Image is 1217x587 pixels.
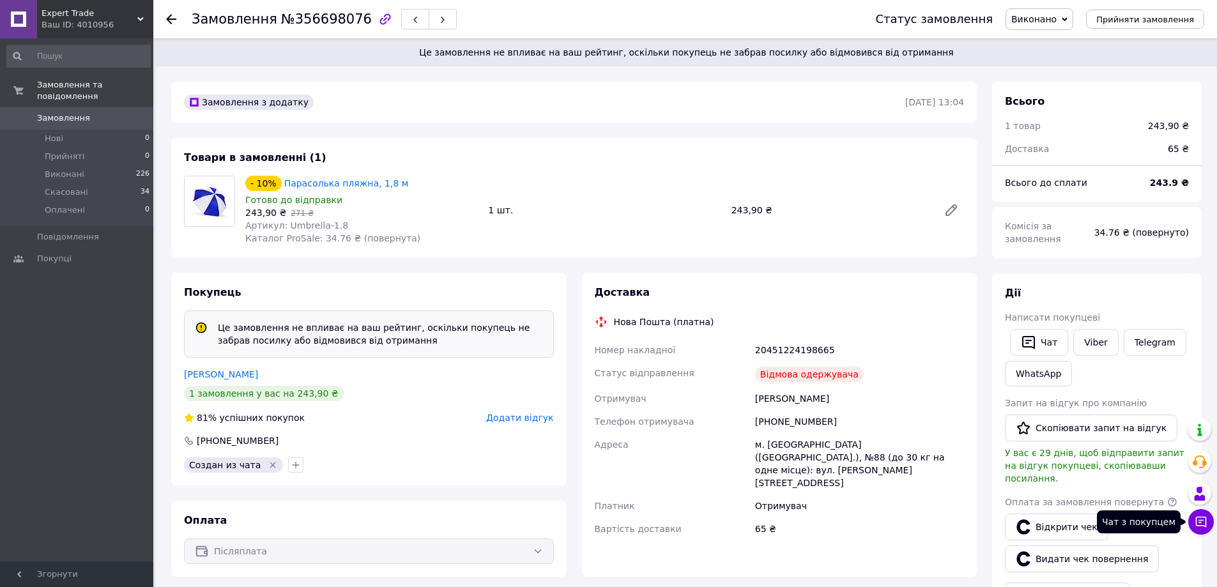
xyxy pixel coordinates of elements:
[42,19,153,31] div: Ваш ID: 4010956
[1011,14,1057,24] span: Виконано
[1005,361,1072,386] a: WhatsApp
[37,231,99,243] span: Повідомлення
[938,197,964,223] a: Редагувати
[197,413,217,423] span: 81%
[595,393,647,404] span: Отримувач
[245,220,348,231] span: Артикул: Umbrella-1.8
[45,169,84,180] span: Виконані
[486,413,553,423] span: Додати відгук
[1005,287,1021,299] span: Дії
[1094,227,1189,238] span: 34.76 ₴ (повернуто)
[595,345,676,355] span: Номер накладної
[1005,514,1108,540] a: Відкрити чек
[753,433,967,494] div: м. [GEOGRAPHIC_DATA] ([GEOGRAPHIC_DATA].), №88 (до 30 кг на одне місце): вул. [PERSON_NAME][STREE...
[483,201,726,219] div: 1 шт.
[42,8,137,19] span: Expert Trade
[1097,510,1181,533] div: Чат з покупцем
[755,367,864,382] div: Відмова одержувача
[37,112,90,124] span: Замовлення
[1005,95,1045,107] span: Всього
[45,151,84,162] span: Прийняті
[184,411,305,424] div: успішних покупок
[45,204,85,216] span: Оплачені
[37,253,72,264] span: Покупці
[184,386,344,401] div: 1 замовлення у вас на 243,90 ₴
[1150,178,1189,188] b: 243.9 ₴
[1005,221,1061,244] span: Комісія за замовлення
[1005,415,1177,441] button: Скопіювати запит на відгук
[245,195,342,205] span: Готово до відправки
[37,79,153,102] span: Замовлення та повідомлення
[45,187,88,198] span: Скасовані
[1010,329,1068,356] button: Чат
[875,13,993,26] div: Статус замовлення
[1005,497,1164,507] span: Оплата за замовлення повернута
[1005,312,1100,323] span: Написати покупцеві
[184,95,314,110] div: Замовлення з додатку
[195,434,280,447] div: [PHONE_NUMBER]
[753,339,967,362] div: 20451224198665
[1188,509,1214,535] button: Чат з покупцем
[184,286,241,298] span: Покупець
[1005,398,1147,408] span: Запит на відгук про компанію
[268,460,278,470] svg: Видалити мітку
[136,169,149,180] span: 226
[595,286,650,298] span: Доставка
[185,183,234,219] img: Парасолька пляжна, 1,8 м
[1005,545,1159,572] button: Видати чек повернення
[245,208,286,218] span: 243,90 ₴
[171,46,1202,59] span: Це замовлення не впливає на ваш рейтинг, оскільки покупець не забрав посилку або відмовився від о...
[1005,121,1041,131] span: 1 товар
[1096,15,1194,24] span: Прийняти замовлення
[595,439,629,450] span: Адреса
[145,151,149,162] span: 0
[1005,144,1049,154] span: Доставка
[145,204,149,216] span: 0
[141,187,149,198] span: 34
[145,133,149,144] span: 0
[1005,178,1087,188] span: Всього до сплати
[905,97,964,107] time: [DATE] 13:04
[753,494,967,517] div: Отримувач
[1160,135,1197,163] div: 65 ₴
[595,368,694,378] span: Статус відправлення
[189,460,261,470] span: Создан из чата
[753,410,967,433] div: [PHONE_NUMBER]
[1124,329,1186,356] a: Telegram
[6,45,151,68] input: Пошук
[753,517,967,540] div: 65 ₴
[213,321,548,347] div: Це замовлення не впливає на ваш рейтинг, оскільки покупець не забрав посилку або відмовився від о...
[184,514,227,526] span: Оплата
[1086,10,1204,29] button: Прийняти замовлення
[281,11,372,27] span: №356698076
[595,524,682,534] span: Вартість доставки
[611,316,717,328] div: Нова Пошта (платна)
[184,151,326,164] span: Товари в замовленні (1)
[1148,119,1189,132] div: 243,90 ₴
[753,387,967,410] div: [PERSON_NAME]
[184,369,258,379] a: [PERSON_NAME]
[192,11,277,27] span: Замовлення
[45,133,63,144] span: Нові
[291,209,314,218] span: 271 ₴
[595,416,694,427] span: Телефон отримувача
[726,201,933,219] div: 243,90 ₴
[595,501,635,511] span: Платник
[166,13,176,26] div: Повернутися назад
[1073,329,1118,356] a: Viber
[284,178,409,188] a: Парасолька пляжна, 1,8 м
[1005,448,1184,484] span: У вас є 29 днів, щоб відправити запит на відгук покупцеві, скопіювавши посилання.
[245,176,282,191] div: - 10%
[245,233,420,243] span: Каталог ProSale: 34.76 ₴ (повернута)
